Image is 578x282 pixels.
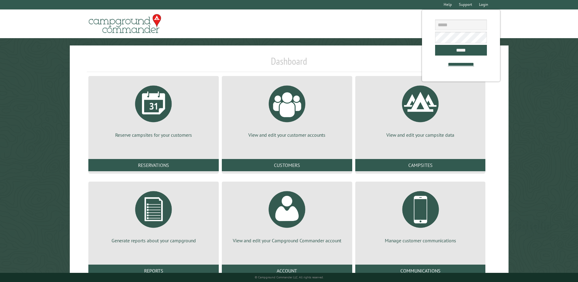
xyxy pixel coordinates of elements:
[88,159,219,171] a: Reservations
[222,159,352,171] a: Customers
[355,159,486,171] a: Campsites
[96,81,211,138] a: Reserve campsites for your customers
[229,81,345,138] a: View and edit your customer accounts
[229,132,345,138] p: View and edit your customer accounts
[222,265,352,277] a: Account
[363,81,478,138] a: View and edit your campsite data
[96,186,211,244] a: Generate reports about your campground
[363,186,478,244] a: Manage customer communications
[229,237,345,244] p: View and edit your Campground Commander account
[96,132,211,138] p: Reserve campsites for your customers
[96,237,211,244] p: Generate reports about your campground
[355,265,486,277] a: Communications
[87,55,491,72] h1: Dashboard
[229,186,345,244] a: View and edit your Campground Commander account
[255,275,324,279] small: © Campground Commander LLC. All rights reserved.
[88,265,219,277] a: Reports
[363,237,478,244] p: Manage customer communications
[87,12,163,36] img: Campground Commander
[363,132,478,138] p: View and edit your campsite data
